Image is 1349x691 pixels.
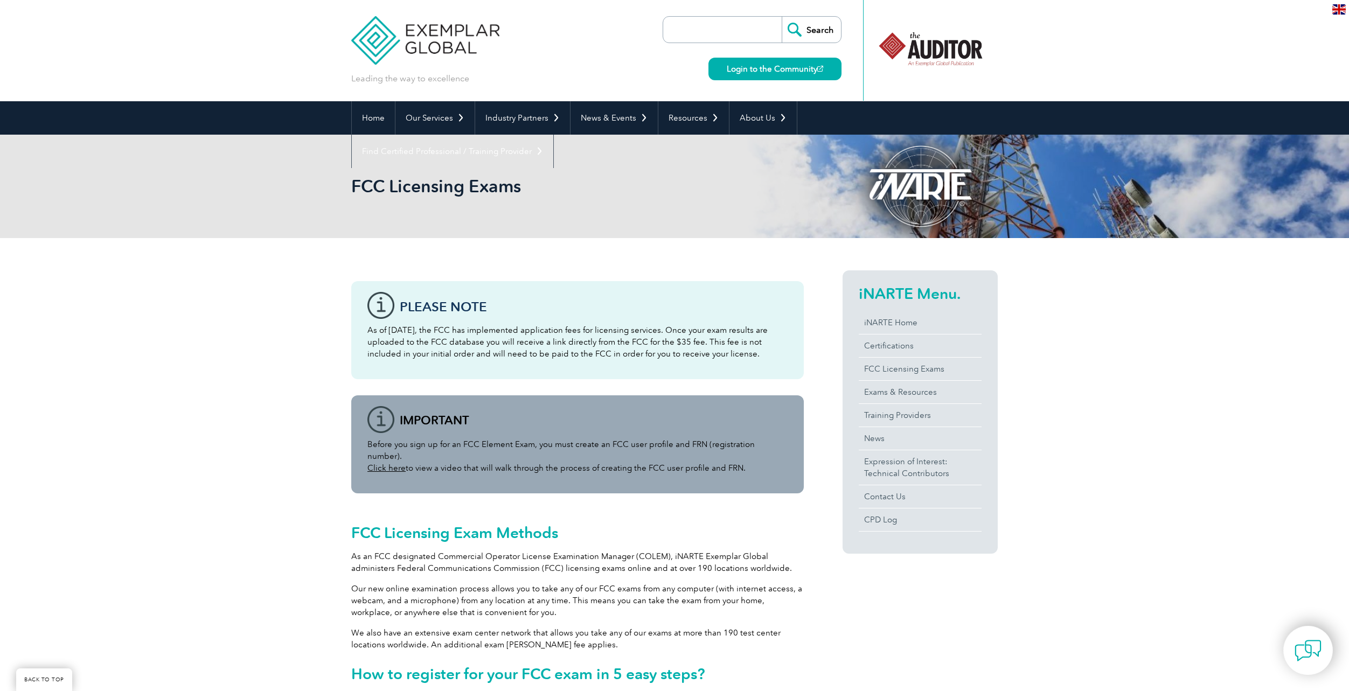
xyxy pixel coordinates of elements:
[859,508,982,531] a: CPD Log
[1332,4,1346,15] img: en
[16,668,72,691] a: BACK TO TOP
[352,135,553,168] a: Find Certified Professional / Training Provider
[367,324,788,360] p: As of [DATE], the FCC has implemented application fees for licensing services. Once your exam res...
[782,17,841,43] input: Search
[352,101,395,135] a: Home
[351,550,804,574] p: As an FCC designated Commercial Operator License Examination Manager (COLEM), iNARTE Exemplar Glo...
[859,485,982,508] a: Contact Us
[708,58,842,80] a: Login to the Community
[367,463,406,473] a: Click here
[400,300,788,313] h3: Please note
[859,450,982,485] a: Expression of Interest:Technical Contributors
[367,438,788,474] p: Before you sign up for an FCC Element Exam, you must create an FCC user profile and FRN (registra...
[475,101,570,135] a: Industry Partners
[859,427,982,450] a: News
[1295,637,1322,664] img: contact-chat.png
[859,334,982,357] a: Certifications
[351,178,804,195] h2: FCC Licensing Exams
[859,358,982,380] a: FCC Licensing Exams
[351,73,469,85] p: Leading the way to excellence
[351,627,804,651] p: We also have an extensive exam center network that allows you take any of our exams at more than ...
[859,311,982,334] a: iNARTE Home
[859,381,982,403] a: Exams & Resources
[729,101,797,135] a: About Us
[571,101,658,135] a: News & Events
[351,524,804,541] h2: FCC Licensing Exam Methods
[658,101,729,135] a: Resources
[351,665,804,682] h2: How to register for your FCC exam in 5 easy steps?
[859,404,982,427] a: Training Providers
[395,101,475,135] a: Our Services
[351,583,804,618] p: Our new online examination process allows you to take any of our FCC exams from any computer (wit...
[817,66,823,72] img: open_square.png
[859,285,982,302] h2: iNARTE Menu.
